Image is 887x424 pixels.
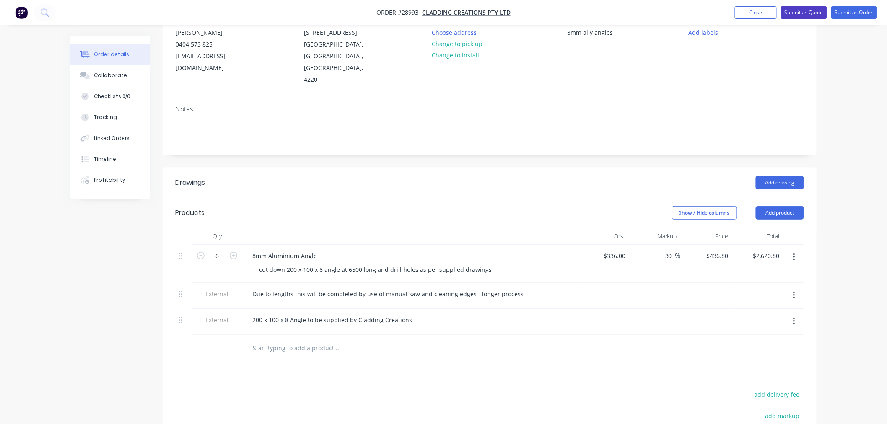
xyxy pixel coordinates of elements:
button: Change to install [428,49,484,61]
div: Timeline [94,155,116,163]
div: Collaborate [94,72,127,79]
button: Add product [756,206,804,220]
div: 8mm Aluminium Angle [246,250,324,262]
input: Start typing to add a product... [252,340,420,357]
div: Tracking [94,114,117,121]
div: Order details [94,51,130,58]
div: Cost [578,228,629,245]
div: [PERSON_NAME] [176,27,245,39]
a: Cladding Creations Pty Ltd [422,9,511,17]
div: [GEOGRAPHIC_DATA], [GEOGRAPHIC_DATA], [GEOGRAPHIC_DATA], 4220 [304,39,373,85]
div: Price [680,228,732,245]
div: Due to lengths this will be completed by use of manual saw and cleaning edges - longer process [246,288,530,300]
button: Profitability [70,170,150,191]
div: 8mm ally angles [560,26,620,39]
div: 0404 573 825 [176,39,245,50]
span: % [675,251,680,261]
button: Submit as Order [831,6,877,19]
div: cut down 200 x 100 x 8 angle at 6500 long and drill holes as per supplied drawings [252,264,498,276]
div: Products [175,208,205,218]
div: Drawings [175,178,205,188]
span: External [195,290,239,298]
div: Total [732,228,783,245]
div: [STREET_ADDRESS][GEOGRAPHIC_DATA], [GEOGRAPHIC_DATA], [GEOGRAPHIC_DATA], 4220 [297,26,381,86]
button: Choose address [428,26,481,38]
button: Collaborate [70,65,150,86]
button: Order details [70,44,150,65]
span: Order #28993 - [376,9,422,17]
div: Qty [192,228,242,245]
button: Submit as Quote [781,6,827,19]
div: [EMAIL_ADDRESS][DOMAIN_NAME] [176,50,245,74]
div: Linked Orders [94,134,130,142]
button: Timeline [70,149,150,170]
div: [PERSON_NAME]0404 573 825[EMAIL_ADDRESS][DOMAIN_NAME] [169,26,252,74]
div: Markup [629,228,681,245]
div: 200 x 100 x 8 Angle to be supplied by Cladding Creations [246,314,419,326]
div: Profitability [94,176,125,184]
button: add markup [761,410,804,421]
button: Add labels [684,26,723,38]
button: Add drawing [756,176,804,189]
div: [STREET_ADDRESS] [304,27,373,39]
button: Close [735,6,777,19]
button: Tracking [70,107,150,128]
span: External [195,315,239,324]
div: Notes [175,105,804,113]
img: Factory [15,6,28,19]
div: Checklists 0/0 [94,93,131,100]
button: Show / Hide columns [672,206,737,220]
button: Checklists 0/0 [70,86,150,107]
button: Linked Orders [70,128,150,149]
button: Change to pick up [428,38,487,49]
button: add delivery fee [750,389,804,400]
